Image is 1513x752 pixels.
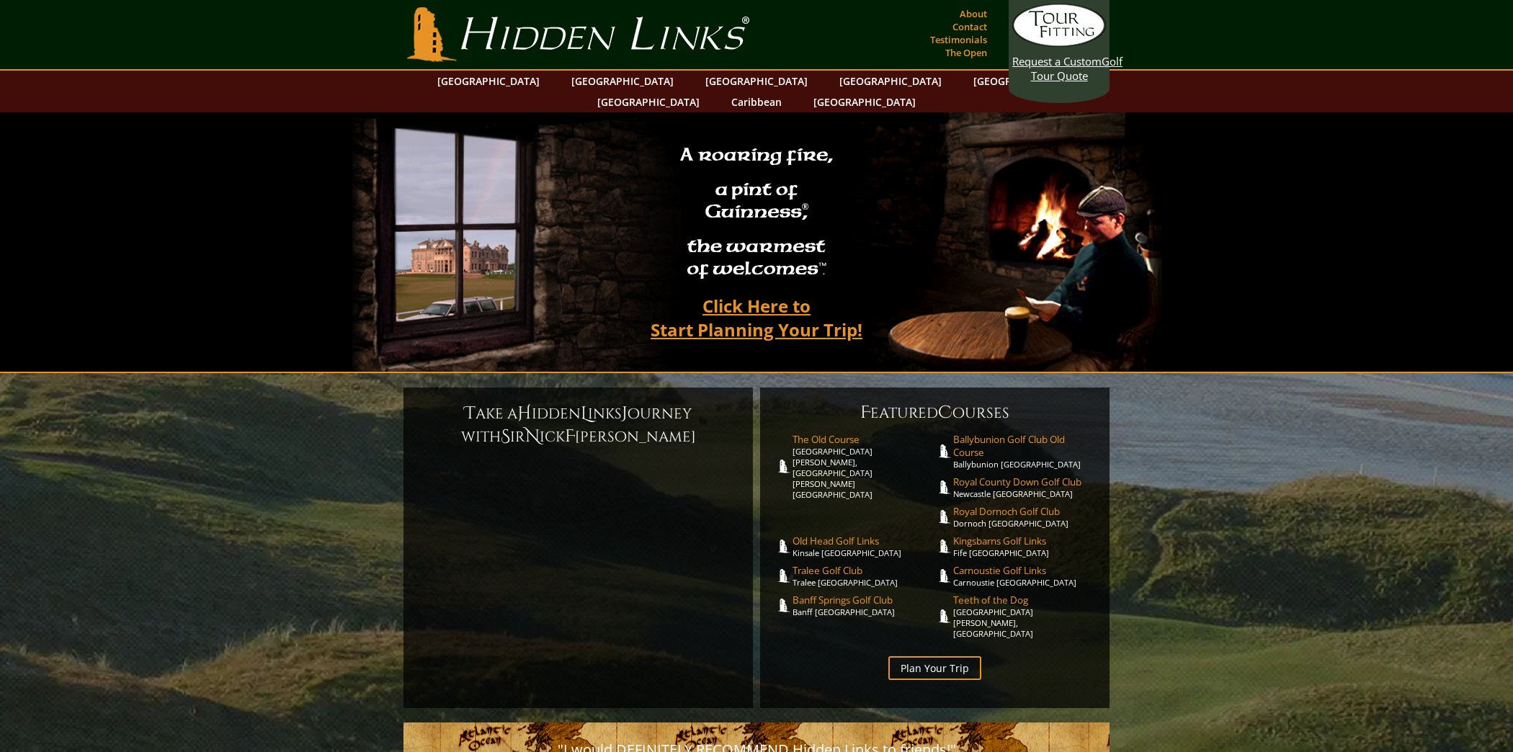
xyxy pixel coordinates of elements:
a: Old Head Golf LinksKinsale [GEOGRAPHIC_DATA] [793,534,935,558]
span: Kingsbarns Golf Links [953,534,1096,547]
span: S [501,425,510,448]
span: The Old Course [793,433,935,446]
a: Carnoustie Golf LinksCarnoustie [GEOGRAPHIC_DATA] [953,564,1096,588]
span: Royal Dornoch Golf Club [953,505,1096,518]
h6: ake a idden inks ourney with ir ick [PERSON_NAME] [418,402,738,448]
span: Carnoustie Golf Links [953,564,1096,577]
a: Teeth of the Dog[GEOGRAPHIC_DATA][PERSON_NAME], [GEOGRAPHIC_DATA] [953,594,1096,639]
span: Royal County Down Golf Club [953,475,1096,488]
h2: A roaring fire, a pint of Guinness , the warmest of welcomes™. [671,138,842,289]
span: Banff Springs Golf Club [793,594,935,606]
a: [GEOGRAPHIC_DATA] [806,91,923,112]
span: H [517,402,532,425]
span: N [525,425,540,448]
h6: eatured ourses [775,401,1095,424]
a: About [956,4,991,24]
a: [GEOGRAPHIC_DATA] [966,71,1083,91]
a: [GEOGRAPHIC_DATA] [564,71,681,91]
span: F [860,401,870,424]
a: [GEOGRAPHIC_DATA] [430,71,547,91]
span: J [622,402,628,425]
a: Royal Dornoch Golf ClubDornoch [GEOGRAPHIC_DATA] [953,505,1096,529]
a: The Old Course[GEOGRAPHIC_DATA][PERSON_NAME], [GEOGRAPHIC_DATA][PERSON_NAME] [GEOGRAPHIC_DATA] [793,433,935,500]
a: Tralee Golf ClubTralee [GEOGRAPHIC_DATA] [793,564,935,588]
a: Caribbean [724,91,789,112]
span: Ballybunion Golf Club Old Course [953,433,1096,459]
a: Banff Springs Golf ClubBanff [GEOGRAPHIC_DATA] [793,594,935,617]
a: Ballybunion Golf Club Old CourseBallybunion [GEOGRAPHIC_DATA] [953,433,1096,470]
span: Old Head Golf Links [793,534,935,547]
a: Request a CustomGolf Tour Quote [1012,4,1106,83]
span: Teeth of the Dog [953,594,1096,606]
a: Kingsbarns Golf LinksFife [GEOGRAPHIC_DATA] [953,534,1096,558]
a: The Open [942,42,991,63]
a: [GEOGRAPHIC_DATA] [832,71,949,91]
a: Click Here toStart Planning Your Trip! [636,289,877,346]
span: Request a Custom [1012,54,1102,68]
a: Contact [949,17,991,37]
span: Tralee Golf Club [793,564,935,577]
a: Royal County Down Golf ClubNewcastle [GEOGRAPHIC_DATA] [953,475,1096,499]
span: C [938,401,952,424]
a: Testimonials [927,30,991,50]
span: L [581,402,588,425]
span: F [565,425,575,448]
a: Plan Your Trip [888,656,981,680]
span: T [465,402,476,425]
a: [GEOGRAPHIC_DATA] [590,91,707,112]
a: [GEOGRAPHIC_DATA] [698,71,815,91]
